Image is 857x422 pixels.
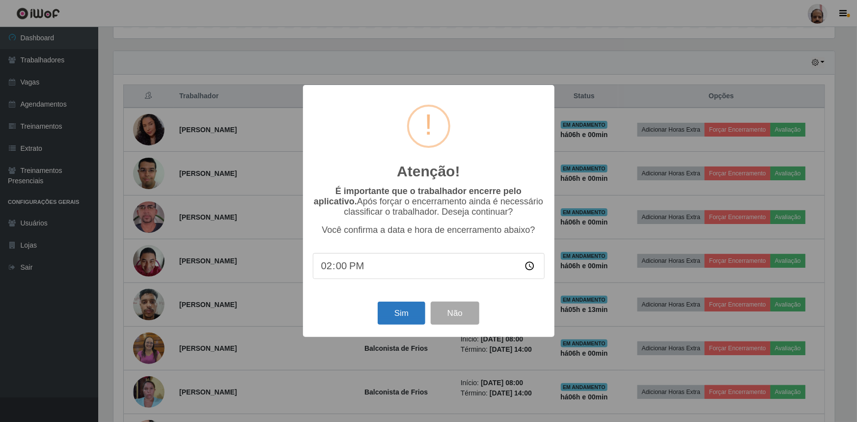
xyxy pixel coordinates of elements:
button: Não [431,302,479,325]
p: Você confirma a data e hora de encerramento abaixo? [313,225,545,235]
button: Sim [378,302,425,325]
h2: Atenção! [397,163,460,180]
b: É importante que o trabalhador encerre pelo aplicativo. [314,186,522,206]
p: Após forçar o encerramento ainda é necessário classificar o trabalhador. Deseja continuar? [313,186,545,217]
